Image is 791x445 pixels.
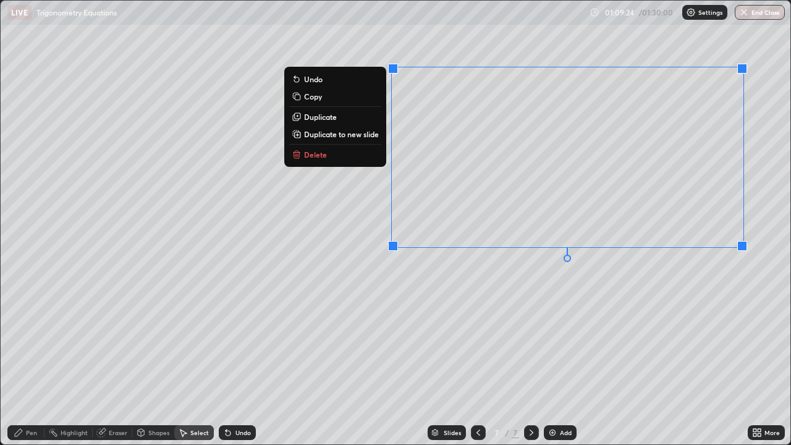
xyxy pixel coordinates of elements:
p: Duplicate [304,112,337,122]
div: 7 [512,427,519,438]
button: End Class [735,5,785,20]
img: class-settings-icons [686,7,696,17]
div: Add [560,430,572,436]
div: / [505,429,509,436]
div: Shapes [148,430,169,436]
img: add-slide-button [548,428,557,438]
p: Copy [304,91,322,101]
button: Undo [289,72,381,87]
button: Duplicate [289,109,381,124]
p: Settings [698,9,722,15]
p: Trigonometry Equations [36,7,117,17]
div: 7 [491,429,503,436]
button: Copy [289,89,381,104]
div: More [764,430,780,436]
p: Delete [304,150,327,159]
button: Delete [289,147,381,162]
div: Pen [26,430,37,436]
div: Eraser [109,430,127,436]
p: Undo [304,74,323,84]
div: Highlight [61,430,88,436]
img: end-class-cross [739,7,749,17]
p: Duplicate to new slide [304,129,379,139]
button: Duplicate to new slide [289,127,381,142]
div: Select [190,430,209,436]
div: Undo [235,430,251,436]
div: Slides [444,430,461,436]
p: LIVE [11,7,28,17]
